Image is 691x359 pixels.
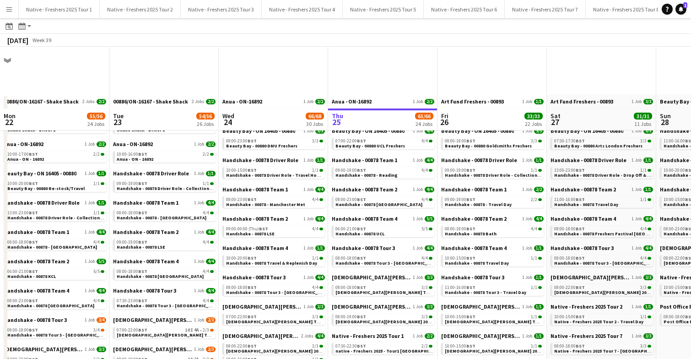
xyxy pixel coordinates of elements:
[554,168,585,173] span: 13:00-23:00
[445,139,475,143] span: 08:00-18:00
[7,211,38,215] span: 13:00-23:00
[441,245,544,274] div: Handshake - 00878 Team 41 Job1/110:00-15:00BST1/1Handshake - 00878 Travel Day
[441,98,544,105] a: Art Fund Freshers - 008931 Job1/1
[222,157,298,163] span: Handshake - 00878 Driver Role
[425,158,434,163] span: 4/4
[7,239,104,250] a: 08:00-18:00BST4/4Handshake - 00878 - [GEOGRAPHIC_DATA]
[445,201,512,207] span: Handshake - 00878 - Travel Day
[466,167,475,173] span: BST
[4,170,106,177] a: Beauty Bay - ON 16405 - 008801 Job1/1
[413,128,423,134] span: 1 Job
[335,138,432,148] a: 07:00-22:00BST4/4Beauty Bay - 00880 UCL Freshers
[226,197,257,202] span: 08:00-23:00
[248,138,257,144] span: BST
[203,152,209,157] span: 2/2
[466,226,475,232] span: BST
[551,215,616,222] span: Handshake - 00878 Team 4
[4,98,79,105] span: 00886/ON-16167 - Shake Shack
[332,98,372,105] span: Anua - ON-16892
[138,180,147,186] span: BST
[413,187,423,192] span: 1 Job
[226,201,305,207] span: Handshake - 00878 - Manchester Met
[113,199,216,228] div: Handshake - 00878 Team 11 Job4/408:00-18:00BST4/4Handshake - 00878 - [GEOGRAPHIC_DATA]
[29,151,38,157] span: BST
[97,200,106,206] span: 1/1
[222,186,325,215] div: Handshake - 00878 Team 11 Job4/408:00-23:00BST4/4Handshake - 00878 - Manchester Met
[113,98,216,141] div: 00886/ON-16167 - Shake Shack2 Jobs2/207:00-22:00BST1/1Shake Shack - Driver 107:00-22:00BST1/1Shak...
[554,201,618,207] span: Handshake - 00878 Travel Day
[441,98,504,105] span: Art Fund Freshers - 00893
[113,228,178,235] span: Handshake - 00878 Team 2
[97,171,106,176] span: 1/1
[93,240,100,245] span: 4/4
[113,98,216,105] a: 00886/ON-16167 - Shake Shack2 Jobs2/2
[332,127,434,134] a: Beauty Bay - ON 16405 - 008801 Job4/4
[441,245,507,251] span: Handshake - 00878 Team 4
[522,187,532,192] span: 1 Job
[7,152,38,157] span: 10:00-17:00
[343,0,424,18] button: Native - Freshers 2025 Tour 5
[222,127,325,134] a: Beauty Bay - ON 16405 - 008801 Job3/3
[335,139,366,143] span: 07:00-22:00
[332,157,434,186] div: Handshake - 00878 Team 11 Job4/409:00-19:00BST4/4Handshake - 00878 - Reading
[332,215,434,222] a: Handshake - 00878 Team 41 Job5/5
[632,128,642,134] span: 1 Job
[7,185,85,191] span: Beauty Bay - 00880 Re-stock/Travel
[113,199,216,206] a: Handshake - 00878 Team 11 Job4/4
[29,180,38,186] span: BST
[248,167,257,173] span: BST
[194,200,204,206] span: 1 Job
[335,172,398,178] span: Handshake - 00878 - Reading
[248,196,257,202] span: BST
[551,157,653,163] a: Handshake - 00878 Driver Role1 Job1/1
[683,2,687,8] span: 1
[4,228,106,258] div: Handshake - 00878 Team 11 Job4/408:00-18:00BST4/4Handshake - 00878 - [GEOGRAPHIC_DATA]
[332,157,434,163] a: Handshake - 00878 Team 11 Job4/4
[4,141,43,147] span: Anua - ON-16892
[335,231,384,237] span: Handshake - 00878 UCL
[117,156,153,162] span: Anua - ON - 16892
[332,245,434,251] a: Handshake - 00878 Tour 31 Job4/4
[441,157,517,163] span: Handshake - 00878 Driver Role
[332,186,397,193] span: Handshake - 00878 Team 2
[554,138,651,148] a: 07:30-17:30BST3/3Beauty Bay - 00880 Arts London Freshers
[335,226,432,236] a: 06:00-21:00BST5/5Handshake - 00878 UCL
[335,143,405,149] span: Beauty Bay - 00880 UCL Freshers
[335,167,432,178] a: 09:00-19:00BST4/4Handshake - 00878 - Reading
[303,99,313,104] span: 1 Job
[551,215,653,222] a: Handshake - 00878 Team 41 Job4/4
[551,245,653,274] div: Handshake - 00878 Tour 31 Job4/408:00-18:00BST4/4Handshake - 00878 Tour 3 - [GEOGRAPHIC_DATA] Fre...
[534,158,544,163] span: 1/1
[522,128,532,134] span: 1 Job
[4,141,106,170] div: Anua - ON-168921 Job2/210:00-17:00BST2/2Anua - ON - 16892
[643,187,653,192] span: 1/1
[441,186,544,215] div: Handshake - 00878 Team 11 Job2/209:00-19:00BST2/2Handshake - 00878 - Travel Day
[117,211,147,215] span: 08:00-18:00
[551,186,653,215] div: Handshake - 00878 Team 21 Job1/111:00-16:00BST1/1Handshake - 00878 Travel Day
[441,157,544,186] div: Handshake - 00878 Driver Role1 Job1/109:00-19:00BST1/1Handshake - 00878 Driver Role - Collection ...
[117,240,147,245] span: 09:00-19:00
[117,151,214,162] a: 10:00-16:00BST2/2Anua - ON - 16892
[222,98,325,105] a: Anua - ON-168921 Job2/2
[222,245,325,274] div: Handshake - 00878 Team 41 Job1/110:00-20:00BST1/1Handshake - 00878 Travel & Replenish Day
[413,216,423,222] span: 1 Job
[441,98,544,127] div: Art Fund Freshers - 008931 Job1/110:00-20:00BST1/1Art Fund Freshers - 00893 - Collection Day
[226,196,323,207] a: 08:00-23:00BST4/4Handshake - 00878 - Manchester Met
[312,227,319,231] span: 4/4
[425,99,434,104] span: 2/2
[226,167,323,178] a: 10:00-15:00BST1/1Handshake - 00878 Driver Role - Travel Home
[222,127,295,134] span: Beauty Bay - ON 16405 - 00880
[315,187,325,192] span: 4/4
[357,138,366,144] span: BST
[138,210,147,216] span: BST
[315,216,325,222] span: 4/4
[643,216,653,222] span: 4/4
[445,168,475,173] span: 09:00-19:00
[632,158,642,163] span: 1 Job
[222,98,325,127] div: Anua - ON-168921 Job2/210:00-16:00BST2/2Anua - ON - 16892
[222,245,325,251] a: Handshake - 00878 Team 41 Job1/1
[425,187,434,192] span: 4/4
[222,186,325,193] a: Handshake - 00878 Team 11 Job4/4
[441,127,544,157] div: Beauty Bay - ON 16405 - 008801 Job3/308:00-18:00BST3/3Beauty Bay - 00880 Goldsmiths Freshers
[534,128,544,134] span: 3/3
